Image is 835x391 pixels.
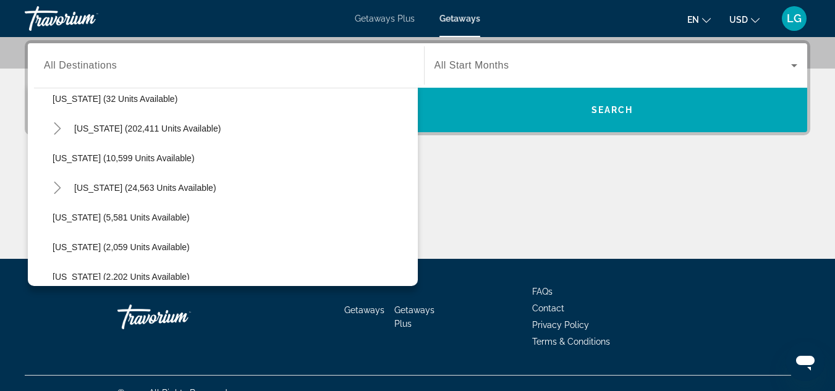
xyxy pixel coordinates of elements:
button: User Menu [778,6,810,32]
button: Change language [687,11,711,28]
button: Change currency [729,11,760,28]
a: Getaways Plus [394,305,434,329]
a: Getaways Plus [355,14,415,23]
button: [US_STATE] (5,581 units available) [46,206,418,229]
div: Search widget [28,43,807,132]
button: [US_STATE] (202,411 units available) [68,117,418,140]
button: Search [418,88,808,132]
button: [US_STATE] (2,059 units available) [46,236,418,258]
iframe: Button to launch messaging window [786,342,825,381]
button: [US_STATE] (2,202 units available) [46,266,418,288]
span: [US_STATE] (2,202 units available) [53,272,190,282]
a: Terms & Conditions [532,337,610,347]
span: [US_STATE] (5,581 units available) [53,212,190,222]
span: LG [787,12,802,25]
button: Toggle Florida (202,411 units available) [46,118,68,140]
a: Getaways [344,305,384,315]
a: Privacy Policy [532,320,589,330]
span: [US_STATE] (32 units available) [53,94,177,104]
span: en [687,15,699,25]
span: USD [729,15,748,25]
span: [US_STATE] (10,599 units available) [53,153,195,163]
a: Getaways [439,14,480,23]
a: FAQs [532,287,553,296]
a: Contact [532,303,564,313]
span: [US_STATE] (2,059 units available) [53,242,190,252]
a: Travorium [25,2,148,35]
span: Search [591,105,634,115]
button: Toggle Hawaii (24,563 units available) [46,177,68,199]
span: All Destinations [44,60,117,70]
span: [US_STATE] (24,563 units available) [74,183,216,193]
button: [US_STATE] (24,563 units available) [68,177,418,199]
span: [US_STATE] (202,411 units available) [74,124,221,133]
button: [US_STATE] (32 units available) [46,88,418,110]
button: [US_STATE] (10,599 units available) [46,147,418,169]
a: Travorium [117,298,241,335]
span: All Start Months [434,60,509,70]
